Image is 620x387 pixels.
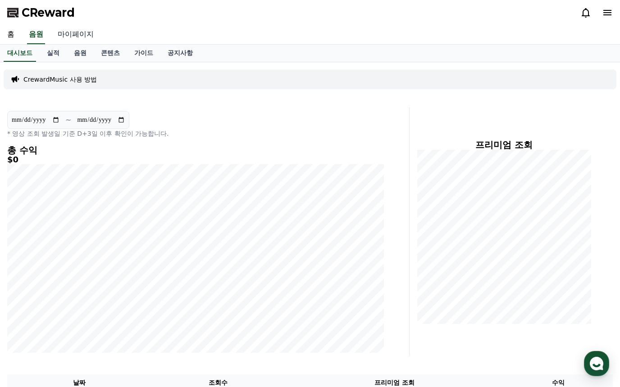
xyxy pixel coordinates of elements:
h4: 프리미엄 조회 [417,140,591,150]
a: CrewardMusic 사용 방법 [23,75,97,84]
a: 콘텐츠 [94,45,127,62]
span: CReward [22,5,75,20]
a: 마이페이지 [50,25,101,44]
span: 설정 [139,299,150,307]
a: 홈 [3,286,59,309]
a: 음원 [27,25,45,44]
span: 홈 [28,299,34,307]
a: 실적 [40,45,67,62]
a: 공지사항 [160,45,200,62]
span: 대화 [82,300,93,307]
p: * 영상 조회 발생일 기준 D+3일 이후 확인이 가능합니다. [7,129,384,138]
p: ~ [65,115,71,125]
a: 음원 [67,45,94,62]
a: 가이드 [127,45,160,62]
a: 대화 [59,286,116,309]
a: 대시보드 [4,45,36,62]
a: 설정 [116,286,173,309]
a: CReward [7,5,75,20]
h5: $0 [7,155,384,164]
h4: 총 수익 [7,145,384,155]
